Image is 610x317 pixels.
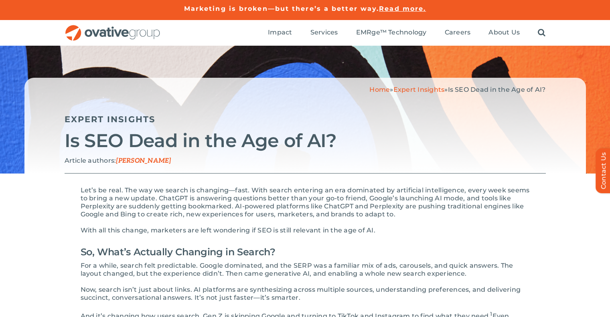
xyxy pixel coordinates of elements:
[65,131,546,151] h2: Is SEO Dead in the Age of AI?
[538,28,545,37] a: Search
[310,28,338,37] a: Services
[65,24,161,32] a: OG_Full_horizontal_RGB
[184,5,379,12] a: Marketing is broken—but there’s a better way.
[379,5,426,12] a: Read more.
[81,262,513,277] span: For a while, search felt predictable. Google dominated, and the SERP was a familiar mix of ads, c...
[448,86,546,93] span: Is SEO Dead in the Age of AI?
[81,186,530,218] span: Let’s be real. The way we search is changing—fast. With search entering an era dominated by artif...
[369,86,545,93] span: » »
[116,157,171,165] span: [PERSON_NAME]
[65,114,156,124] a: Expert Insights
[268,20,545,46] nav: Menu
[81,226,375,234] span: With all this change, marketers are left wondering if SEO is still relevant in the age of AI.
[65,157,546,165] p: Article authors:
[490,311,492,317] sup: 1
[81,286,521,301] span: Now, search isn’t just about links. AI platforms are synthesizing across multiple sources, unders...
[369,86,390,93] a: Home
[393,86,445,93] a: Expert Insights
[488,28,520,37] a: About Us
[445,28,471,37] a: Careers
[81,242,530,262] h2: So, What’s Actually Changing in Search?
[356,28,427,37] a: EMRge™ Technology
[268,28,292,37] a: Impact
